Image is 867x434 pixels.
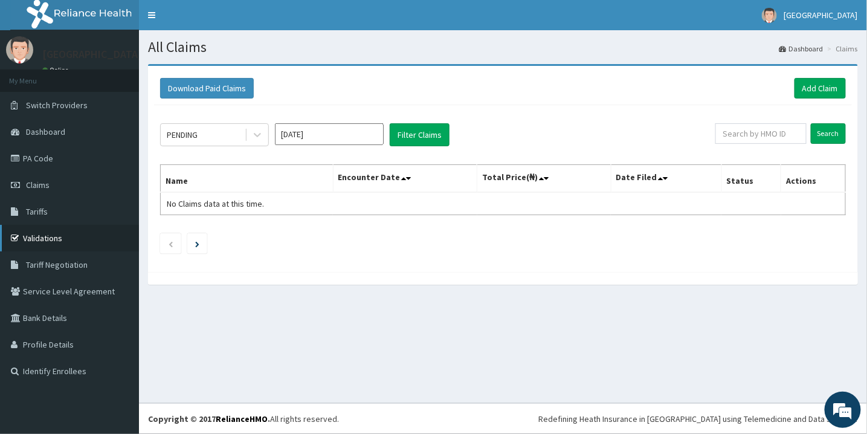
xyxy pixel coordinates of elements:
[195,238,199,249] a: Next page
[160,78,254,99] button: Download Paid Claims
[825,44,858,54] li: Claims
[26,206,48,217] span: Tariffs
[168,238,173,249] a: Previous page
[198,6,227,35] div: Minimize live chat window
[26,180,50,190] span: Claims
[139,403,867,434] footer: All rights reserved.
[70,136,167,258] span: We're online!
[781,165,846,193] th: Actions
[611,165,721,193] th: Date Filed
[167,129,198,141] div: PENDING
[161,165,334,193] th: Name
[42,49,142,60] p: [GEOGRAPHIC_DATA]
[148,39,858,55] h1: All Claims
[6,298,230,340] textarea: Type your message and hit 'Enter'
[390,123,450,146] button: Filter Claims
[477,165,611,193] th: Total Price(₦)
[63,68,203,83] div: Chat with us now
[26,126,65,137] span: Dashboard
[721,165,781,193] th: Status
[216,413,268,424] a: RelianceHMO
[784,10,858,21] span: [GEOGRAPHIC_DATA]
[148,413,270,424] strong: Copyright © 2017 .
[26,259,88,270] span: Tariff Negotiation
[6,36,33,63] img: User Image
[762,8,777,23] img: User Image
[794,78,846,99] a: Add Claim
[167,198,264,209] span: No Claims data at this time.
[779,44,823,54] a: Dashboard
[715,123,807,144] input: Search by HMO ID
[333,165,477,193] th: Encounter Date
[811,123,846,144] input: Search
[538,413,858,425] div: Redefining Heath Insurance in [GEOGRAPHIC_DATA] using Telemedicine and Data Science!
[42,66,71,74] a: Online
[26,100,88,111] span: Switch Providers
[22,60,49,91] img: d_794563401_company_1708531726252_794563401
[275,123,384,145] input: Select Month and Year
